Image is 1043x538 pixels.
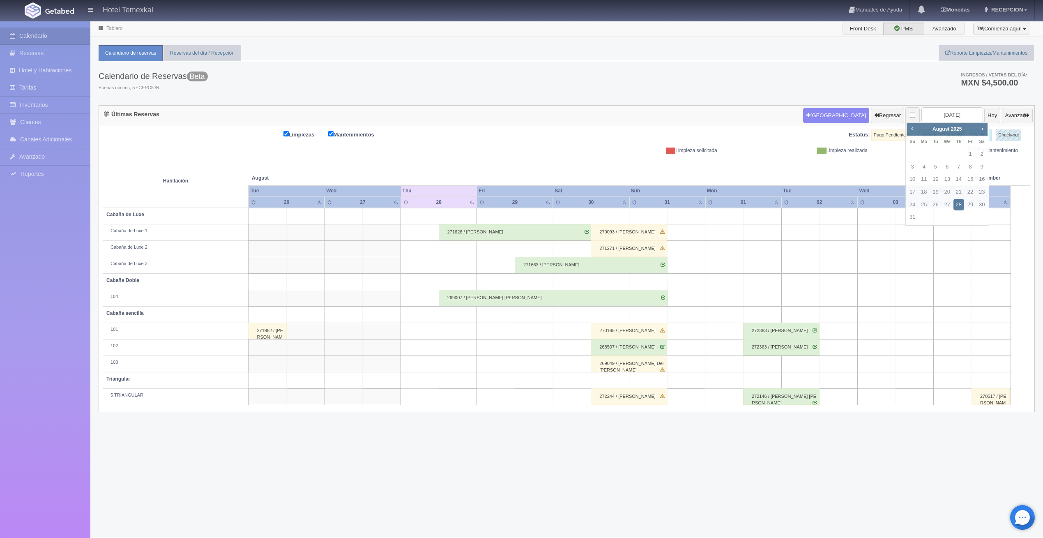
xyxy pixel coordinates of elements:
[106,326,245,333] div: 101
[907,124,916,133] a: Prev
[973,23,1030,35] button: ¡Comienza aquí!
[274,199,298,206] div: 26
[968,139,973,144] span: Friday
[163,178,188,184] strong: Habitación
[629,185,705,196] th: Sun
[743,388,820,405] div: 272146 / [PERSON_NAME] [PERSON_NAME]
[942,186,953,198] a: 20
[731,199,755,206] div: 01
[106,343,245,349] div: 102
[655,199,679,206] div: 31
[883,23,924,35] label: PMS
[106,310,144,316] b: Cabaña sencilla
[163,45,241,61] a: Reservas del día / Recepción
[909,125,915,132] span: Prev
[25,2,41,18] img: Getabed
[99,45,163,61] a: Calendario de reservas
[591,356,667,372] div: 269049 / [PERSON_NAME] Del [PERSON_NAME]
[283,131,289,136] input: Limpiezas
[743,339,820,356] div: 272363 / [PERSON_NAME]
[427,199,451,206] div: 28
[961,72,1027,77] span: Ingresos / Ventas del día
[106,25,122,31] a: Tablero
[439,224,592,240] div: 271626 / [PERSON_NAME]
[939,45,1034,61] a: Reporte Limpiezas/Mantenimientos
[106,392,245,399] div: 5 TRIANGULAR
[953,173,964,185] a: 14
[705,185,781,196] th: Mon
[283,129,327,139] label: Limpiezas
[477,185,553,196] th: Fri
[849,131,870,139] label: Estatus:
[106,244,245,251] div: Cabaña de Luxe 2
[942,173,953,185] a: 13
[591,240,667,257] div: 271271 / [PERSON_NAME]
[976,148,987,160] a: 2
[808,199,831,206] div: 02
[252,175,398,182] span: August
[972,388,1010,405] div: 270517 / [PERSON_NAME]
[953,161,964,173] a: 7
[930,173,941,185] a: 12
[921,139,928,144] span: Monday
[924,23,965,35] label: Avanzado
[984,108,1000,123] button: Hoy
[503,199,527,206] div: 29
[907,173,918,185] a: 10
[871,129,913,141] label: Pago Pendiente
[979,139,985,144] span: Saturday
[843,23,884,35] label: Front Desk
[781,185,857,196] th: Tue
[978,124,987,133] a: Next
[919,199,929,211] a: 25
[45,8,74,14] img: Getabed
[942,161,953,173] a: 6
[965,161,976,173] a: 8
[553,185,629,196] th: Sat
[103,4,153,14] h4: Hotel Temexkal
[965,148,976,160] a: 1
[930,199,941,211] a: 26
[106,277,139,283] b: Cabaña Doble
[106,359,245,366] div: 103
[106,261,245,267] div: Cabaña de Luxe 3
[106,228,245,234] div: Cabaña de Luxe 1
[249,185,325,196] th: Tue
[351,199,375,206] div: 27
[919,173,929,185] a: 11
[930,161,941,173] a: 5
[325,185,401,196] th: Wed
[579,199,603,206] div: 30
[907,186,918,198] a: 17
[248,323,287,339] div: 271952 / [PERSON_NAME]
[941,7,969,13] b: Monedas
[439,290,668,306] div: 269007 / [PERSON_NAME] [PERSON_NAME]
[857,185,933,196] th: Wed
[975,175,1007,182] span: September
[996,129,1021,141] label: Check-out
[976,186,987,198] a: 23
[907,161,918,173] a: 3
[99,85,208,91] span: Buenas noches, RECEPCION.
[930,186,941,198] a: 19
[944,139,951,144] span: Wednesday
[106,293,245,300] div: 104
[106,212,144,217] b: Cabaña de Luxe
[965,186,976,198] a: 22
[919,186,929,198] a: 18
[932,126,949,132] span: August
[919,161,929,173] a: 4
[933,139,938,144] span: Tuesday
[907,211,918,223] a: 31
[989,7,1023,13] span: RECEPCION
[976,199,987,211] a: 30
[515,257,668,273] div: 271663 / [PERSON_NAME]
[99,72,208,81] h3: Calendario de Reservas
[884,199,907,206] div: 03
[743,323,820,339] div: 272363 / [PERSON_NAME]
[979,125,985,132] span: Next
[871,108,904,123] button: Regresar
[328,131,334,136] input: Mantenimientos
[591,339,667,356] div: 268507 / [PERSON_NAME]
[874,147,1024,154] div: En Mantenimiento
